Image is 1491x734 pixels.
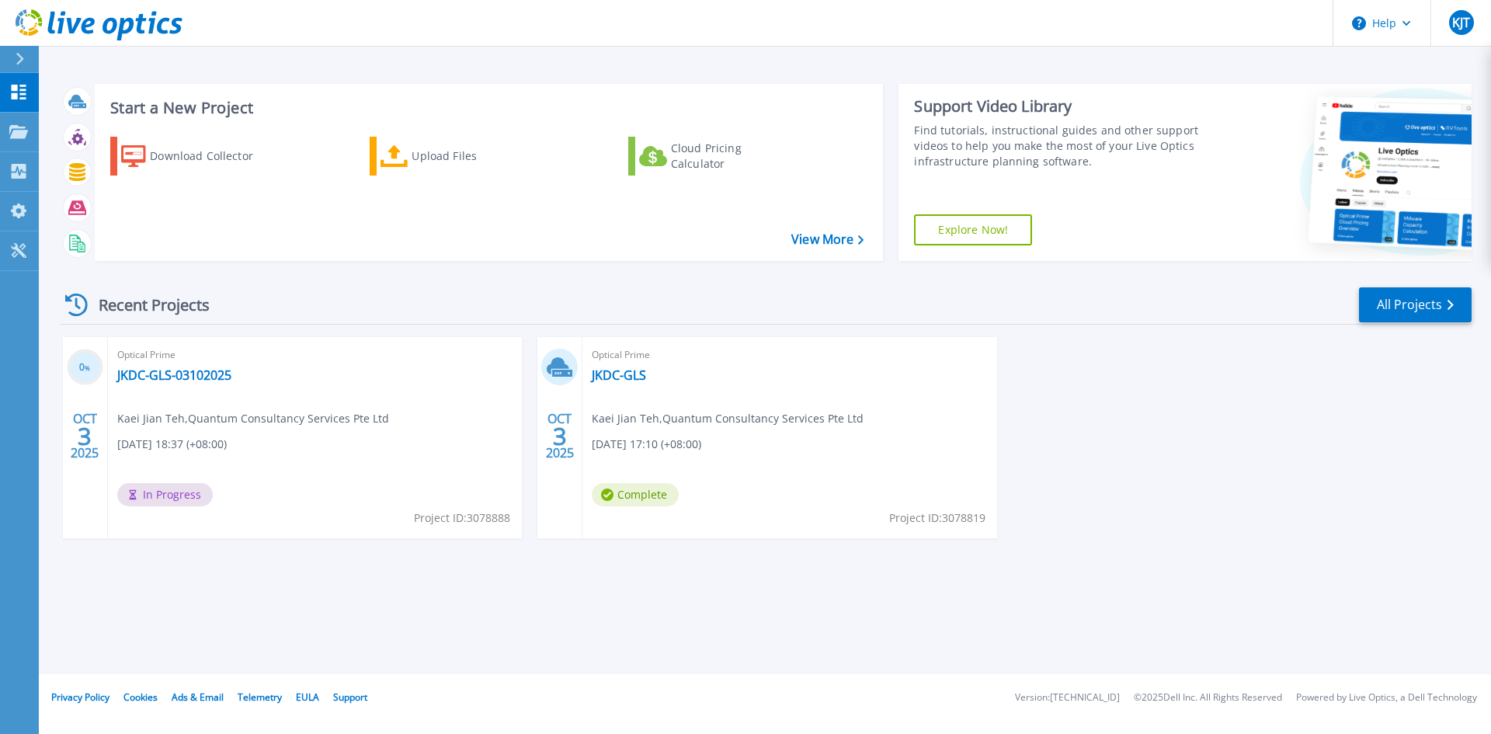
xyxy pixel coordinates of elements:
div: Find tutorials, instructional guides and other support videos to help you make the most of your L... [914,123,1206,169]
a: Upload Files [370,137,543,176]
a: EULA [296,691,319,704]
div: OCT 2025 [545,408,575,464]
span: Kaei Jian Teh , Quantum Consultancy Services Pte Ltd [117,410,389,427]
h3: 0 [67,359,103,377]
span: KJT [1452,16,1470,29]
li: © 2025 Dell Inc. All Rights Reserved [1134,693,1282,703]
li: Version: [TECHNICAL_ID] [1015,693,1120,703]
a: Cloud Pricing Calculator [628,137,801,176]
a: JKDC-GLS-03102025 [117,367,231,383]
span: Complete [592,483,679,506]
span: [DATE] 18:37 (+08:00) [117,436,227,453]
span: 3 [78,430,92,443]
span: 3 [553,430,567,443]
span: In Progress [117,483,213,506]
span: % [85,364,90,372]
a: All Projects [1359,287,1472,322]
div: Download Collector [150,141,274,172]
a: JKDC-GLS [592,367,646,383]
a: View More [791,232,864,247]
a: Telemetry [238,691,282,704]
a: Download Collector [110,137,283,176]
div: Support Video Library [914,96,1206,117]
a: Cookies [123,691,158,704]
span: Optical Prime [117,346,513,364]
span: Optical Prime [592,346,987,364]
a: Explore Now! [914,214,1032,245]
h3: Start a New Project [110,99,864,117]
a: Ads & Email [172,691,224,704]
div: Cloud Pricing Calculator [671,141,795,172]
li: Powered by Live Optics, a Dell Technology [1296,693,1477,703]
a: Privacy Policy [51,691,109,704]
span: Project ID: 3078888 [414,510,510,527]
div: Upload Files [412,141,536,172]
div: OCT 2025 [70,408,99,464]
div: Recent Projects [60,286,231,324]
a: Support [333,691,367,704]
span: [DATE] 17:10 (+08:00) [592,436,701,453]
span: Kaei Jian Teh , Quantum Consultancy Services Pte Ltd [592,410,864,427]
span: Project ID: 3078819 [889,510,985,527]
